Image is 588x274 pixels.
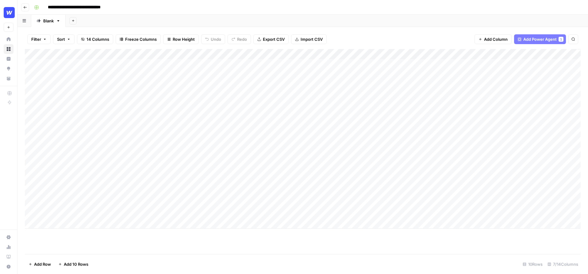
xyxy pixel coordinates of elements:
a: Opportunities [4,64,13,74]
button: Redo [228,34,251,44]
button: Add 10 Rows [55,259,92,269]
button: Add Column [475,34,512,44]
span: Add Power Agent [523,36,557,42]
button: Workspace: Webflow [4,5,13,20]
span: 14 Columns [86,36,109,42]
span: Freeze Columns [125,36,157,42]
span: Row Height [173,36,195,42]
span: Add Column [484,36,508,42]
span: Undo [211,36,221,42]
div: Blank [43,18,54,24]
button: Export CSV [253,34,289,44]
button: Add Row [25,259,55,269]
button: Help + Support [4,262,13,272]
button: Freeze Columns [116,34,161,44]
span: Import CSV [301,36,323,42]
a: Browse [4,44,13,54]
span: Sort [57,36,65,42]
a: Learning Hub [4,252,13,262]
button: Sort [53,34,75,44]
a: Settings [4,232,13,242]
div: 1 [559,37,563,42]
span: Add Row [34,261,51,267]
button: Add Power Agent1 [514,34,566,44]
a: Home [4,34,13,44]
a: Insights [4,54,13,64]
button: Row Height [163,34,199,44]
button: Filter [27,34,51,44]
span: Add 10 Rows [64,261,88,267]
span: Filter [31,36,41,42]
button: Import CSV [291,34,327,44]
button: Undo [201,34,225,44]
img: Webflow Logo [4,7,15,18]
span: Redo [237,36,247,42]
div: 10 Rows [520,259,545,269]
a: Usage [4,242,13,252]
button: 14 Columns [77,34,113,44]
div: 7/14 Columns [545,259,581,269]
span: 1 [560,37,562,42]
a: Your Data [4,74,13,83]
a: Blank [31,15,66,27]
span: Export CSV [263,36,285,42]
